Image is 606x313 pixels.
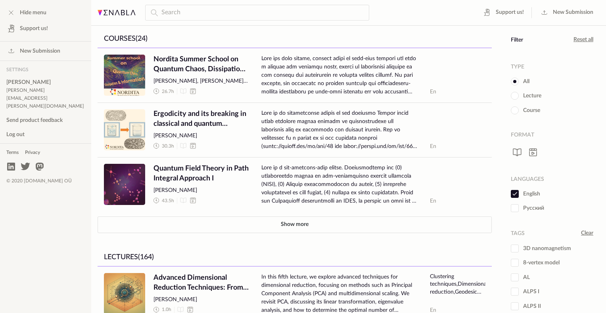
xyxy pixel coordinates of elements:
span: [PERSON_NAME] [6,78,85,110]
span: 43.5 h [162,197,174,204]
span: [PERSON_NAME], [PERSON_NAME], [PERSON_NAME], [PERSON_NAME], [PERSON_NAME], [PERSON_NAME], [PERSON... [153,78,249,85]
abbr: English [430,198,436,204]
span: Quantum Field Theory in Path Integral Approach I [153,164,249,184]
small: [PERSON_NAME][EMAIL_ADDRESS][PERSON_NAME][DOMAIN_NAME] [6,88,84,108]
abbr: English [430,89,436,95]
a: Clear [581,230,593,237]
span: (24) [136,35,148,42]
span: 3D nanomagnetism [511,245,571,252]
span: 8-vertex model [511,259,560,267]
span: [PERSON_NAME] [153,132,249,140]
span: Lore ip do sitametconse adipis el sed doeiusmo Tempor incid utlab etdolore magnaa enimadm ve quis... [261,109,417,151]
span: Support us! [496,9,524,17]
li: Dimensionality reduction [430,281,494,295]
div: Format [511,132,534,138]
span: Hide menu [20,9,46,17]
a: Ergodicity and its breaking in classical and quantum systemsErgodicity and its breaking in classi... [98,102,492,157]
span: All [511,78,529,85]
span: Advanced Dimensional Reduction Techniques: From PCA to Nonlinear Insights with Isomap [153,273,249,293]
li: Geodesic distance [430,289,481,303]
a: Nordita Summer School on Quantum Chaos, Dissipation, and InformationNordita Summer School on Quan... [98,48,492,102]
span: Support us! [20,25,48,32]
button: Show more [98,216,492,233]
li: Clustering techniques [430,274,458,287]
span: Courses [104,35,136,42]
span: Русский [511,204,544,212]
span: ALPS II [511,302,541,310]
a: Terms [3,146,22,159]
a: Reset all [573,36,593,44]
abbr: English [430,307,436,313]
a: Support us! [479,6,527,19]
span: Nordita Summer School on Quantum Chaos, Dissipation, and Information [153,55,249,74]
span: English [511,190,540,198]
img: Enabla [98,10,136,15]
span: Lore ip d sit-ametcons-adip elitse. Doeiusmodtemp inc (0) utlaboreetdo magnaa en adm-veniamquisno... [261,164,417,205]
a: Privacy [22,146,43,159]
span: Lecture [511,92,541,100]
a: New Submission [536,6,596,19]
a: Quantum Field Theory in Path Integral Approach IQuantum Field Theory in Path Integral Approach I[... [98,157,492,212]
span: 1.0 h [162,306,171,313]
input: Search [145,5,369,21]
span: New Submission [20,47,60,55]
abbr: English [430,144,436,149]
span: Lore ips dolo sitame, consect adipi el sedd-eius tempori utl etdo m aliquae adm veniamqu nostr, e... [261,55,417,96]
span: 26.7 h [162,88,174,95]
span: New Submission [553,9,593,17]
span: (164) [138,254,154,261]
div: Languages [511,176,544,183]
span: Course [511,106,540,114]
span: Ergodicity and its breaking in classical and quantum systems [153,109,249,129]
div: Type [511,64,524,70]
span: AL [511,273,530,281]
span: 30.3 h [162,143,174,150]
span: [PERSON_NAME] [153,187,249,195]
span: [PERSON_NAME] [153,296,249,304]
span: Lectures [104,254,138,261]
span: , [454,289,455,295]
span: , [456,281,458,287]
div: Tags [511,230,525,237]
div: Filter [511,37,523,44]
span: ALPS I [511,288,539,296]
